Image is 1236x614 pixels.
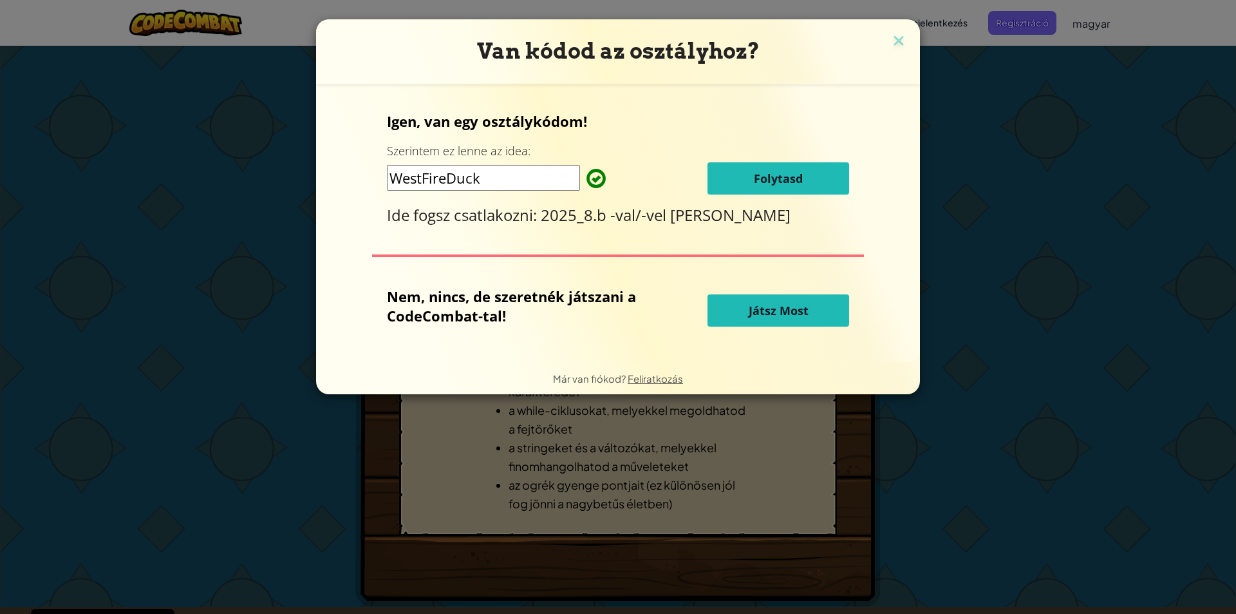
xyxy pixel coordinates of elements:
font: Ide fogsz csatlakozni: [387,204,537,225]
button: Játsz Most [707,294,849,327]
font: -val/-vel [610,204,666,225]
font: Nem, nincs, de szeretnék játszani a CodeCombat-tal! [387,287,636,325]
font: Van kódod az osztályhoz? [477,38,760,64]
a: Feliratkozás [628,372,683,385]
button: Folytasd [707,162,849,195]
font: Már van fiókod? [553,372,626,385]
font: 2025_8.b [541,204,606,225]
img: bezárás ikon [890,32,907,52]
font: Szerintem ez lenne az idea: [387,143,530,158]
font: Játsz Most [749,303,809,318]
font: Igen, van egy osztálykódom! [387,111,587,131]
font: Folytasd [754,171,803,186]
font: [PERSON_NAME] [670,204,791,225]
